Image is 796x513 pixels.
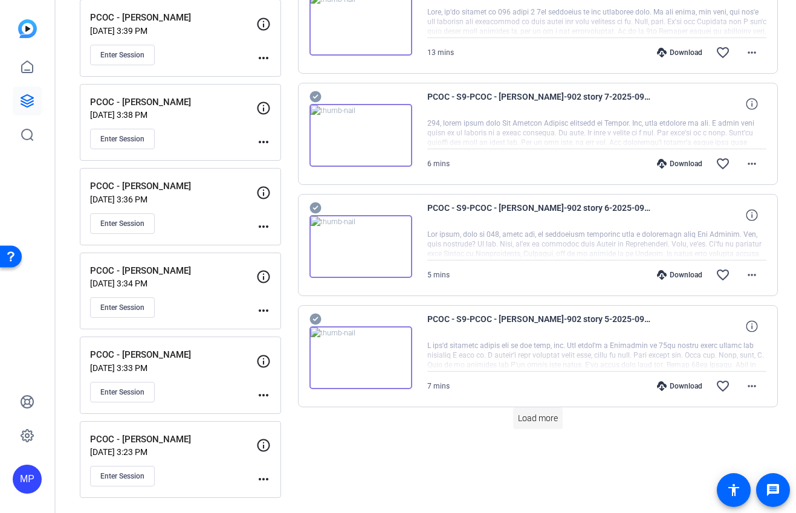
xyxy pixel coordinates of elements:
img: thumb-nail [309,104,412,167]
mat-icon: more_horiz [256,472,271,486]
div: Download [651,270,708,280]
span: Enter Session [100,303,144,312]
mat-icon: more_horiz [745,45,759,60]
button: Load more [513,407,563,429]
span: Enter Session [100,50,144,60]
button: Enter Session [90,45,155,65]
mat-icon: more_horiz [256,388,271,402]
span: 7 mins [427,382,450,390]
p: PCOC - [PERSON_NAME] [90,264,256,278]
button: Enter Session [90,382,155,402]
span: Enter Session [100,219,144,228]
p: PCOC - [PERSON_NAME] [90,179,256,193]
button: Enter Session [90,213,155,234]
div: Download [651,381,708,391]
div: Download [651,159,708,169]
mat-icon: more_horiz [745,268,759,282]
button: Enter Session [90,129,155,149]
p: PCOC - [PERSON_NAME] [90,433,256,447]
div: MP [13,465,42,494]
span: Load more [518,412,558,425]
mat-icon: more_horiz [256,135,271,149]
mat-icon: more_horiz [256,51,271,65]
p: [DATE] 3:33 PM [90,363,256,373]
span: PCOC - S9-PCOC - [PERSON_NAME]-902 story 7-2025-09-25-17-20-17-506-0 [427,89,651,118]
img: thumb-nail [309,215,412,278]
p: [DATE] 3:39 PM [90,26,256,36]
mat-icon: favorite_border [716,268,730,282]
mat-icon: more_horiz [745,156,759,171]
p: PCOC - [PERSON_NAME] [90,11,256,25]
mat-icon: more_horiz [256,303,271,318]
button: Enter Session [90,297,155,318]
span: PCOC - S9-PCOC - [PERSON_NAME]-902 story 6-2025-09-25-17-15-01-063-0 [427,201,651,230]
p: PCOC - [PERSON_NAME] [90,95,256,109]
span: 6 mins [427,160,450,168]
p: [DATE] 3:23 PM [90,447,256,457]
div: Download [651,48,708,57]
span: PCOC - S9-PCOC - [PERSON_NAME]-902 story 5-2025-09-25-17-08-04-702-0 [427,312,651,341]
span: 13 mins [427,48,454,57]
span: 5 mins [427,271,450,279]
button: Enter Session [90,466,155,486]
mat-icon: favorite_border [716,379,730,393]
mat-icon: favorite_border [716,45,730,60]
p: [DATE] 3:36 PM [90,195,256,204]
span: Enter Session [100,134,144,144]
span: Enter Session [100,387,144,397]
img: thumb-nail [309,326,412,389]
p: [DATE] 3:34 PM [90,279,256,288]
mat-icon: more_horiz [745,379,759,393]
p: [DATE] 3:38 PM [90,110,256,120]
img: blue-gradient.svg [18,19,37,38]
span: Enter Session [100,471,144,481]
mat-icon: message [766,483,780,497]
mat-icon: accessibility [726,483,741,497]
mat-icon: more_horiz [256,219,271,234]
mat-icon: favorite_border [716,156,730,171]
p: PCOC - [PERSON_NAME] [90,348,256,362]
